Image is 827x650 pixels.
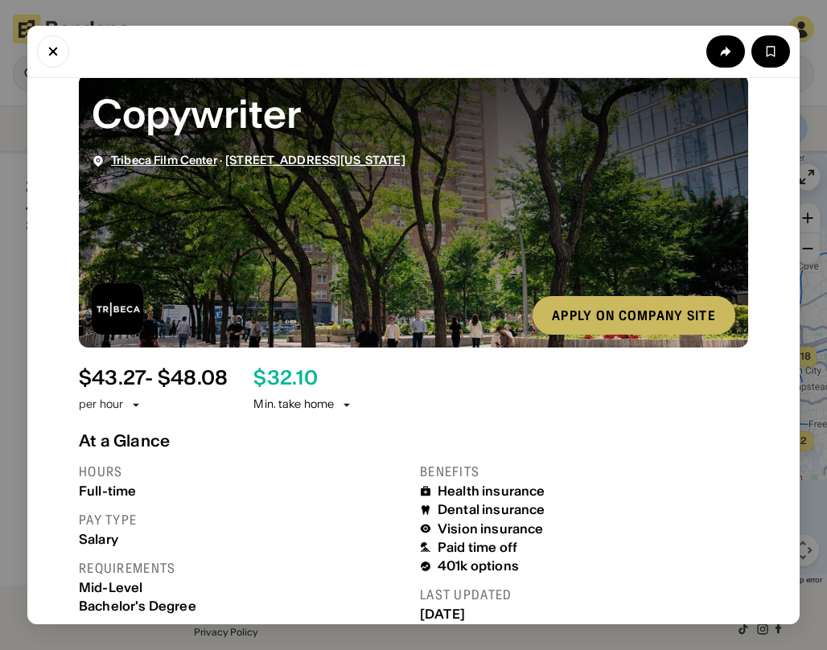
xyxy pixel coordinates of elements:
div: Bachelor's Degree [79,599,407,614]
span: [STREET_ADDRESS][US_STATE] [225,153,405,167]
span: Tribeca Film Center [111,153,217,167]
div: Last updated [420,586,748,603]
div: Salary [79,532,407,547]
div: Vision insurance [438,521,544,537]
div: Copywriter [92,87,735,141]
div: Min. take home [253,397,353,413]
div: Mid-Level [79,580,407,595]
div: per hour [79,397,123,413]
div: Paid time off [438,540,517,555]
div: Pay type [79,512,407,529]
div: Requirements [79,560,407,577]
div: $ 32.10 [253,367,317,390]
div: 401k options [438,558,519,574]
div: Full-time [79,483,407,499]
div: Benefits [420,463,748,480]
img: Tribeca Film Center logo [92,283,143,335]
div: Health insurance [438,483,545,499]
div: · [111,154,405,167]
div: [DATE] [420,607,748,622]
div: Hours [79,463,407,480]
button: Close [37,35,69,68]
div: $ 43.27 - $48.08 [79,367,228,390]
div: Dental insurance [438,502,545,517]
div: At a Glance [79,431,748,450]
div: Apply on company site [552,309,716,322]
